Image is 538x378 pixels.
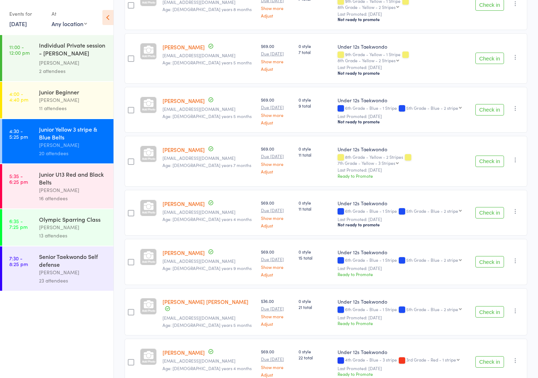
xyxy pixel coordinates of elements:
[261,105,293,110] small: Due [DATE]
[338,315,469,320] small: Last Promoted: [DATE]
[406,105,458,110] div: 5th Grade - Blue - 2 stripe
[261,265,293,269] a: Show more
[406,208,458,213] div: 5th Grade - Blue - 2 stripe
[406,257,458,262] div: 5th Grade - Blue - 2 stripe
[39,186,107,194] div: [PERSON_NAME]
[39,252,107,268] div: Senior Taekwondo Self defense
[2,209,113,246] a: 6:35 -7:25 pmOlympic Sparring Class[PERSON_NAME]13 attendees
[475,207,504,219] button: Check in
[261,216,293,220] a: Show more
[52,8,87,20] div: At
[39,88,107,96] div: Junior Beginner
[261,314,293,319] a: Show more
[338,70,469,76] div: Not ready to promote
[338,249,469,256] div: Under 12s Taekwondo
[261,162,293,166] a: Show more
[299,298,332,304] span: 0 style
[163,259,255,264] small: ashleec1990@icloud.com
[163,298,248,305] a: [PERSON_NAME] [PERSON_NAME]
[163,113,252,119] span: Age: [DEMOGRAPHIC_DATA] years 5 months
[261,321,293,326] a: Adjust
[39,215,107,223] div: Olympic Sparring Class
[39,67,107,75] div: 2 attendees
[338,200,469,207] div: Under 12s Taekwondo
[299,43,332,49] span: 0 style
[9,128,28,139] time: 4:30 - 5:25 pm
[299,255,332,261] span: 15 total
[2,82,113,118] a: 4:00 -4:40 pmJunior Beginner[PERSON_NAME]11 attendees
[9,20,27,28] a: [DATE]
[261,257,293,262] small: Due [DATE]
[39,59,107,67] div: [PERSON_NAME]
[163,107,255,112] small: benpmillar@gmail.com
[299,103,332,109] span: 9 total
[338,298,469,305] div: Under 12s Taekwondo
[39,149,107,157] div: 20 attendees
[338,5,396,9] div: 8th Grade - Yellow - 2 Stripes
[261,146,293,174] div: $69.00
[39,170,107,186] div: Junior U13 Red and Black Belts
[338,167,469,172] small: Last Promoted: [DATE]
[338,114,469,119] small: Last Promoted: [DATE]
[9,44,30,55] time: 11:00 - 12:00 pm
[163,156,255,161] small: kimmckinnis32@gmail.com
[338,222,469,227] div: Not ready to promote
[261,298,293,326] div: $36.00
[338,105,469,112] div: 6th Grade - Blue - 1 Stripe
[261,223,293,228] a: Adjust
[261,97,293,125] div: $69.00
[338,307,469,313] div: 6th Grade - Blue - 1 Stripe
[338,266,469,271] small: Last Promoted: [DATE]
[261,6,293,10] a: Show more
[261,306,293,311] small: Due [DATE]
[163,59,252,65] span: Age: [DEMOGRAPHIC_DATA] years 5 months
[163,249,205,256] a: [PERSON_NAME]
[261,120,293,125] a: Adjust
[9,218,28,230] time: 6:35 - 7:25 pm
[338,161,395,165] div: 7th Grade - Yellow - 3 Stripes
[338,357,469,363] div: 4th Grade - Blue - 3 stripe
[338,52,469,63] div: 9th Grade - Yellow - 1 Stripe
[261,169,293,174] a: Adjust
[299,206,332,212] span: 11 total
[338,65,469,70] small: Last Promoted: [DATE]
[9,8,44,20] div: Events for
[338,366,469,371] small: Last Promoted: [DATE]
[39,141,107,149] div: [PERSON_NAME]
[163,322,252,328] span: Age: [DEMOGRAPHIC_DATA] years 5 months
[338,348,469,355] div: Under 12s Taekwondo
[299,249,332,255] span: 0 style
[406,357,456,362] div: 3rd Grade - Red - 1 stripe
[338,16,469,22] div: Not ready to promote
[299,354,332,360] span: 22 total
[299,304,332,310] span: 21 total
[163,146,205,153] a: [PERSON_NAME]
[261,51,293,56] small: Due [DATE]
[338,208,469,215] div: 6th Grade - Blue - 1 Stripe
[39,104,107,112] div: 11 attendees
[261,272,293,277] a: Adjust
[338,320,469,326] div: Ready to Promote
[39,194,107,202] div: 16 attendees
[475,104,504,116] button: Check in
[261,13,293,18] a: Adjust
[299,348,332,354] span: 0 style
[338,257,469,264] div: 6th Grade - Blue - 1 Stripe
[163,216,252,222] span: Age: [DEMOGRAPHIC_DATA] years 4 months
[261,200,293,228] div: $69.00
[299,97,332,103] span: 0 style
[163,365,252,371] span: Age: [DEMOGRAPHIC_DATA] years 4 months
[338,154,469,165] div: 8th Grade - Yellow - 2 Stripes
[261,59,293,64] a: Show more
[406,307,458,311] div: 5th Grade - Blue - 2 stripe
[261,357,293,362] small: Due [DATE]
[9,173,28,185] time: 5:35 - 6:25 pm
[338,217,469,222] small: Last Promoted: [DATE]
[39,231,107,240] div: 13 attendees
[475,256,504,267] button: Check in
[475,356,504,368] button: Check in
[2,164,113,208] a: 5:35 -6:25 pmJunior U13 Red and Black Belts[PERSON_NAME]16 attendees
[261,154,293,159] small: Due [DATE]
[163,6,252,12] span: Age: [DEMOGRAPHIC_DATA] years 8 months
[338,119,469,124] div: Not ready to promote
